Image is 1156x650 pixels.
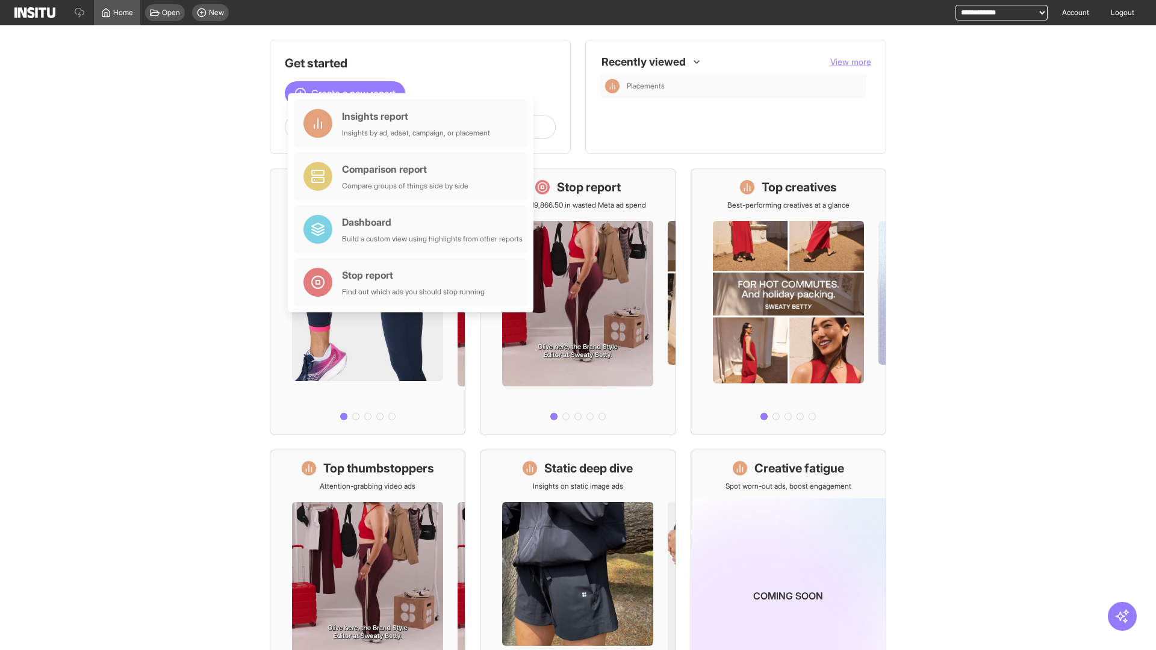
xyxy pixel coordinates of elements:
p: Save £19,866.50 in wasted Meta ad spend [510,200,646,210]
a: What's live nowSee all active ads instantly [270,169,465,435]
div: Compare groups of things side by side [342,181,468,191]
p: Best-performing creatives at a glance [727,200,850,210]
span: View more [830,57,871,67]
h1: Top creatives [762,179,837,196]
span: Home [113,8,133,17]
div: Comparison report [342,162,468,176]
span: Create a new report [311,86,396,101]
div: Build a custom view using highlights from other reports [342,234,523,244]
div: Insights by ad, adset, campaign, or placement [342,128,490,138]
div: Insights report [342,109,490,123]
div: Find out which ads you should stop running [342,287,485,297]
button: View more [830,56,871,68]
span: Open [162,8,180,17]
div: Insights [605,79,620,93]
a: Stop reportSave £19,866.50 in wasted Meta ad spend [480,169,676,435]
p: Insights on static image ads [533,481,623,491]
span: New [209,8,224,17]
h1: Get started [285,55,556,72]
span: Placements [627,81,665,91]
h1: Stop report [557,179,621,196]
span: Placements [627,81,862,91]
p: Attention-grabbing video ads [320,481,415,491]
h1: Top thumbstoppers [323,460,434,477]
div: Dashboard [342,215,523,229]
a: Top creativesBest-performing creatives at a glance [691,169,886,435]
div: Stop report [342,268,485,282]
h1: Static deep dive [544,460,633,477]
img: Logo [14,7,55,18]
button: Create a new report [285,81,405,105]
